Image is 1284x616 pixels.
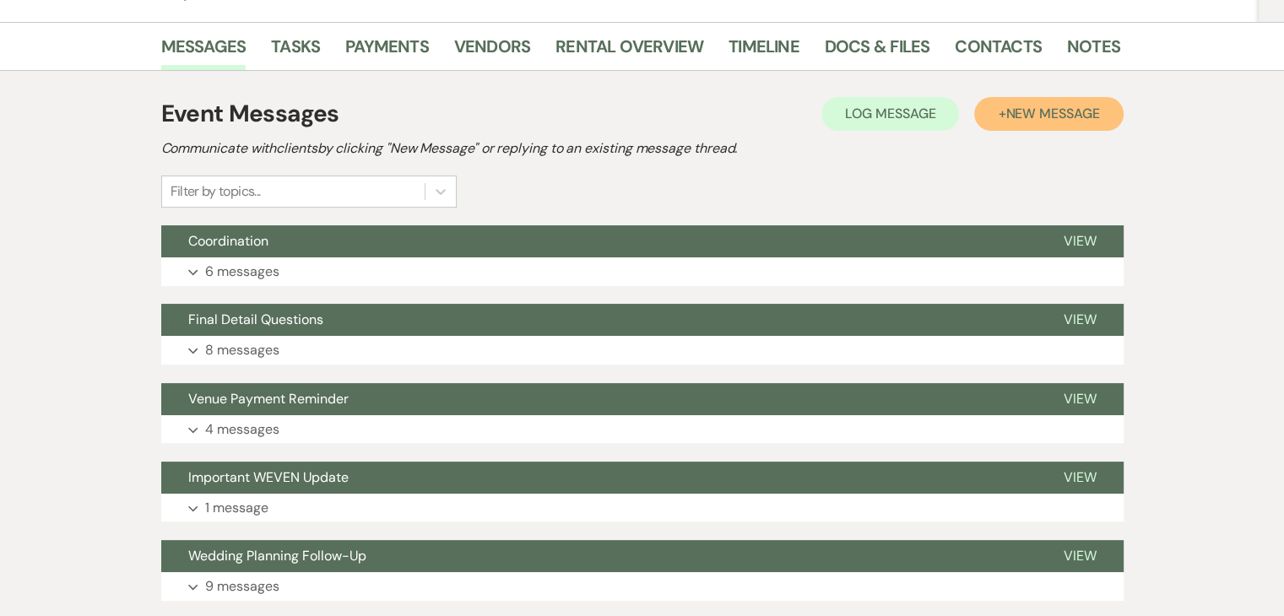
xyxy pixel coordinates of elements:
[454,33,530,70] a: Vendors
[1064,390,1097,408] span: View
[188,547,366,565] span: Wedding Planning Follow-Up
[345,33,429,70] a: Payments
[161,33,247,70] a: Messages
[161,138,1124,159] h2: Communicate with clients by clicking "New Message" or replying to an existing message thread.
[1037,225,1124,257] button: View
[205,419,279,440] p: 4 messages
[161,462,1037,494] button: Important WEVEN Update
[205,575,279,597] p: 9 messages
[1005,105,1099,122] span: New Message
[205,339,279,361] p: 8 messages
[205,497,268,519] p: 1 message
[1037,540,1124,572] button: View
[188,311,323,328] span: Final Detail Questions
[161,304,1037,336] button: Final Detail Questions
[845,105,935,122] span: Log Message
[161,494,1124,522] button: 1 message
[161,572,1124,601] button: 9 messages
[1064,232,1097,250] span: View
[161,540,1037,572] button: Wedding Planning Follow-Up
[161,336,1124,365] button: 8 messages
[955,33,1042,70] a: Contacts
[1064,311,1097,328] span: View
[1037,304,1124,336] button: View
[729,33,799,70] a: Timeline
[1064,468,1097,486] span: View
[1064,547,1097,565] span: View
[161,225,1037,257] button: Coordination
[161,257,1124,286] button: 6 messages
[161,96,339,132] h1: Event Messages
[1037,462,1124,494] button: View
[821,97,959,131] button: Log Message
[555,33,703,70] a: Rental Overview
[161,415,1124,444] button: 4 messages
[188,390,349,408] span: Venue Payment Reminder
[1067,33,1120,70] a: Notes
[171,181,261,202] div: Filter by topics...
[271,33,320,70] a: Tasks
[974,97,1123,131] button: +New Message
[188,468,349,486] span: Important WEVEN Update
[188,232,268,250] span: Coordination
[825,33,929,70] a: Docs & Files
[161,383,1037,415] button: Venue Payment Reminder
[1037,383,1124,415] button: View
[205,261,279,283] p: 6 messages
